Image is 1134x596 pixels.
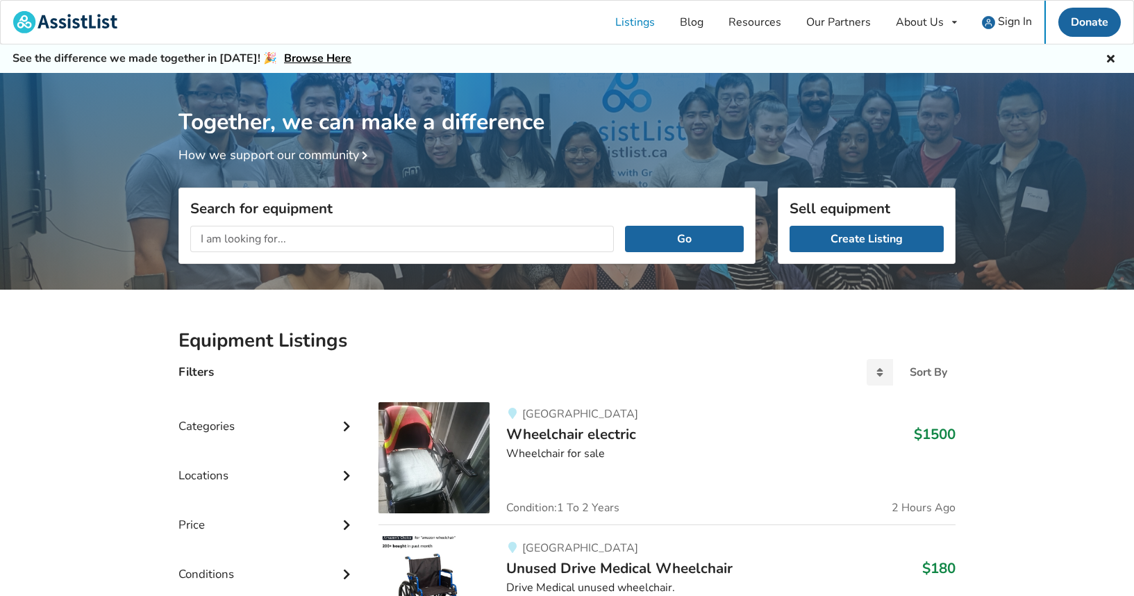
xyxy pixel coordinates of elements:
[178,329,956,353] h2: Equipment Listings
[506,558,733,578] span: Unused Drive Medical Wheelchair
[506,424,636,444] span: Wheelchair electric
[603,1,667,44] a: Listings
[178,490,356,539] div: Price
[178,364,214,380] h4: Filters
[790,226,944,252] a: Create Listing
[506,580,956,596] div: Drive Medical unused wheelchair.
[716,1,794,44] a: Resources
[892,502,956,513] span: 2 Hours Ago
[998,14,1032,29] span: Sign In
[378,402,956,524] a: mobility-wheelchair electric [GEOGRAPHIC_DATA]Wheelchair electric$1500Wheelchair for saleConditio...
[178,73,956,136] h1: Together, we can make a difference
[284,51,351,66] a: Browse Here
[190,199,744,217] h3: Search for equipment
[982,16,995,29] img: user icon
[522,406,638,422] span: [GEOGRAPHIC_DATA]
[190,226,614,252] input: I am looking for...
[922,559,956,577] h3: $180
[522,540,638,556] span: [GEOGRAPHIC_DATA]
[667,1,716,44] a: Blog
[506,502,619,513] span: Condition: 1 To 2 Years
[896,17,944,28] div: About Us
[178,147,373,163] a: How we support our community
[914,425,956,443] h3: $1500
[790,199,944,217] h3: Sell equipment
[625,226,744,252] button: Go
[178,391,356,440] div: Categories
[506,446,956,462] div: Wheelchair for sale
[12,51,351,66] h5: See the difference we made together in [DATE]! 🎉
[794,1,883,44] a: Our Partners
[378,402,490,513] img: mobility-wheelchair electric
[969,1,1044,44] a: user icon Sign In
[13,11,117,33] img: assistlist-logo
[1058,8,1121,37] a: Donate
[910,367,947,378] div: Sort By
[178,440,356,490] div: Locations
[178,539,356,588] div: Conditions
